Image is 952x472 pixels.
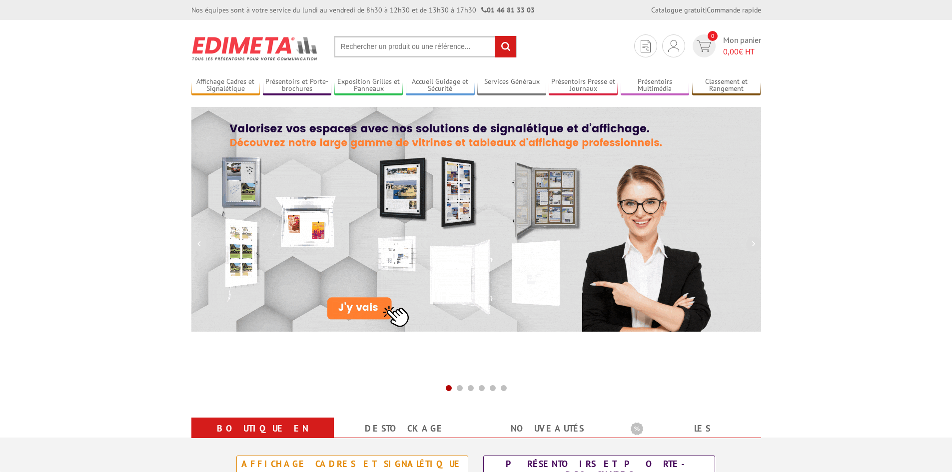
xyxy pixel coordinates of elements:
a: Affichage Cadres et Signalétique [191,77,260,94]
a: Catalogue gratuit [651,5,705,14]
div: Nos équipes sont à votre service du lundi au vendredi de 8h30 à 12h30 et de 13h30 à 17h30 [191,5,535,15]
img: devis rapide [697,40,711,52]
a: Présentoirs Presse et Journaux [549,77,618,94]
span: € HT [723,46,761,57]
img: Présentoir, panneau, stand - Edimeta - PLV, affichage, mobilier bureau, entreprise [191,30,319,67]
b: Les promotions [631,420,756,440]
a: Accueil Guidage et Sécurité [406,77,475,94]
a: Exposition Grilles et Panneaux [334,77,403,94]
strong: 01 46 81 33 03 [481,5,535,14]
a: devis rapide 0 Mon panier 0,00€ HT [690,34,761,57]
input: Rechercher un produit ou une référence... [334,36,517,57]
a: Présentoirs et Porte-brochures [263,77,332,94]
a: nouveautés [488,420,607,438]
a: Classement et Rangement [692,77,761,94]
a: Les promotions [631,420,749,456]
a: Commande rapide [707,5,761,14]
a: Boutique en ligne [203,420,322,456]
span: 0,00 [723,46,739,56]
a: Destockage [346,420,464,438]
div: Affichage Cadres et Signalétique [239,459,465,470]
input: rechercher [495,36,516,57]
a: Services Généraux [477,77,546,94]
div: | [651,5,761,15]
span: Mon panier [723,34,761,57]
a: Présentoirs Multimédia [621,77,690,94]
span: 0 [708,31,718,41]
img: devis rapide [668,40,679,52]
img: devis rapide [641,40,651,52]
